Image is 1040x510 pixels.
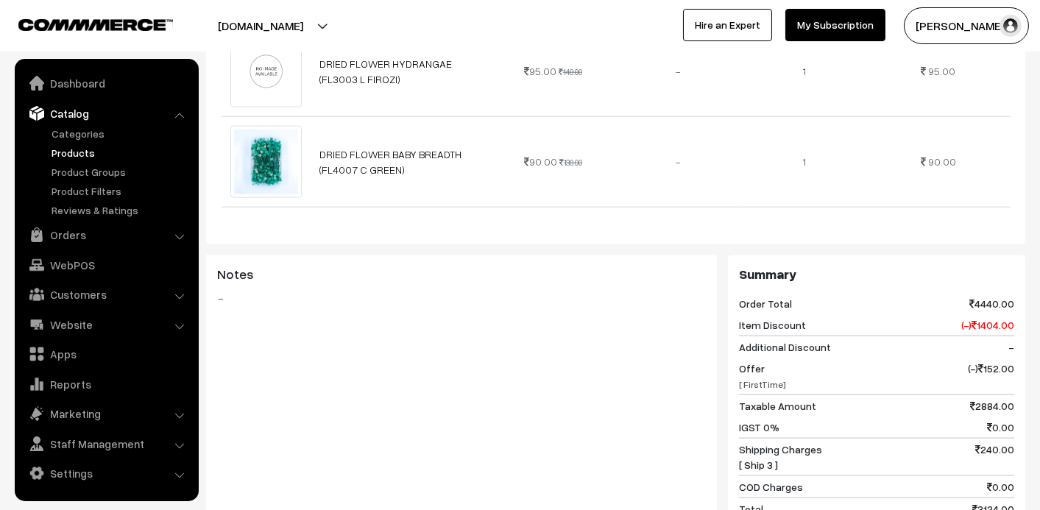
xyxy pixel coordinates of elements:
[48,164,194,180] a: Product Groups
[217,289,706,307] blockquote: -
[987,419,1014,435] span: 0.00
[802,65,806,77] span: 1
[615,26,741,116] td: -
[928,155,956,168] span: 90.00
[18,431,194,457] a: Staff Management
[18,15,147,32] a: COMMMERCE
[683,9,772,41] a: Hire an Expert
[18,222,194,248] a: Orders
[739,317,806,333] span: Item Discount
[524,65,556,77] span: 95.00
[230,126,303,198] img: FL4007 C GREEN.png
[230,35,303,107] img: DRIED FLOWER HYDRANGAE (FL3003 L FIROZI)
[18,252,194,278] a: WebPOS
[217,266,706,283] h3: Notes
[929,65,956,77] span: 95.00
[48,126,194,141] a: Categories
[559,157,582,167] strike: 130.00
[48,183,194,199] a: Product Filters
[166,7,355,44] button: [DOMAIN_NAME]
[18,400,194,427] a: Marketing
[739,339,831,355] span: Additional Discount
[48,145,194,160] a: Products
[18,460,194,486] a: Settings
[524,155,557,168] span: 90.00
[319,57,452,85] a: DRIED FLOWER HYDRANGAE (FL3003 L FIROZI)
[18,311,194,338] a: Website
[18,100,194,127] a: Catalog
[739,442,822,472] span: Shipping Charges [ Ship 3 ]
[739,379,786,390] span: [ FirstTime]
[739,296,792,311] span: Order Total
[1000,15,1022,37] img: user
[969,296,1014,311] span: 4440.00
[968,361,1014,392] span: (-) 152.00
[48,202,194,218] a: Reviews & Ratings
[739,266,1014,283] h3: Summary
[1008,339,1014,355] span: -
[739,479,803,495] span: COD Charges
[18,341,194,367] a: Apps
[987,479,1014,495] span: 0.00
[802,155,806,168] span: 1
[961,317,1014,333] span: (-) 1404.00
[739,398,816,414] span: Taxable Amount
[904,7,1029,44] button: [PERSON_NAME]…
[18,70,194,96] a: Dashboard
[615,116,741,207] td: -
[785,9,885,41] a: My Subscription
[559,67,582,77] strike: 140.00
[970,398,1014,414] span: 2884.00
[975,442,1014,472] span: 240.00
[18,371,194,397] a: Reports
[739,419,779,435] span: IGST 0%
[18,19,173,30] img: COMMMERCE
[319,148,461,176] a: DRIED FLOWER BABY BREADTH (FL4007 C GREEN)
[18,281,194,308] a: Customers
[739,361,786,392] span: Offer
